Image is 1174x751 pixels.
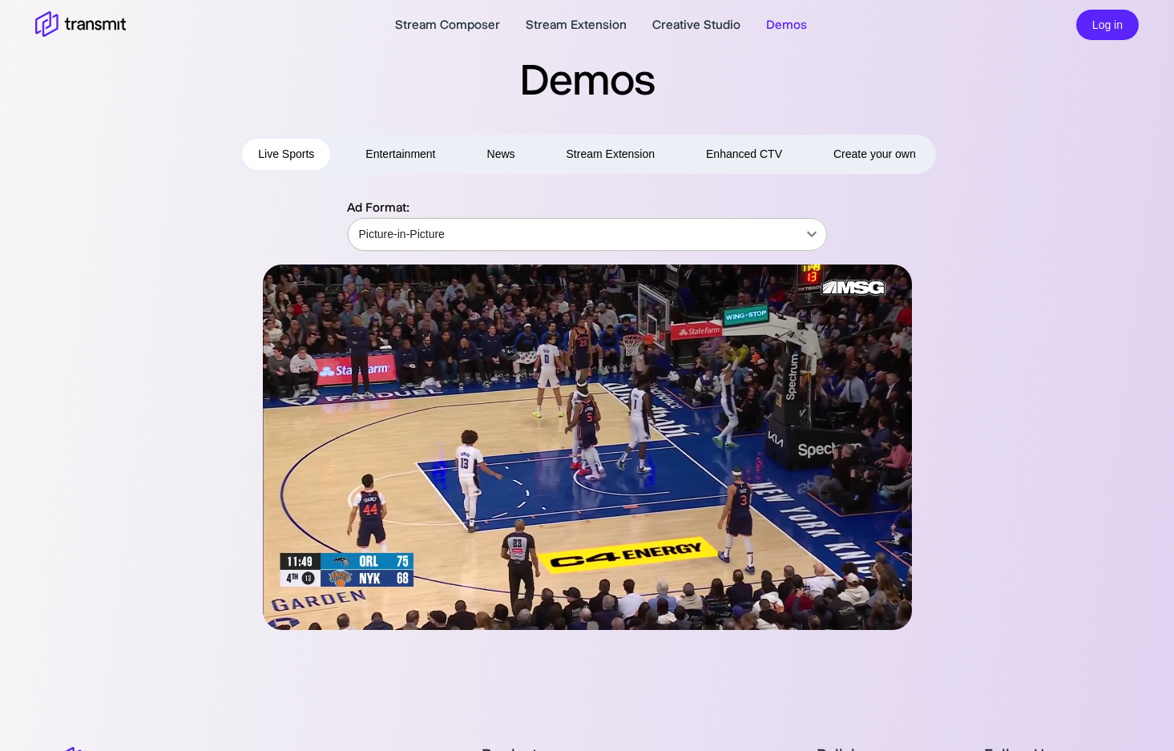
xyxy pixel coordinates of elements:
[1076,16,1139,31] a: Log in
[1076,10,1139,41] button: Log in
[349,139,451,170] button: Entertainment
[348,212,827,256] div: Picture-in-Picture
[526,15,627,34] a: Stream Extension
[690,139,798,170] button: Enhanced CTV
[551,139,672,170] button: Stream Extension
[766,15,807,34] a: Demos
[833,144,916,164] span: Create your own
[817,139,932,170] button: Create your own
[347,198,828,217] p: Ad Format:
[652,15,740,34] a: Creative Studio
[395,15,500,34] a: Stream Composer
[242,139,330,170] button: Live Sports
[471,139,531,170] button: News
